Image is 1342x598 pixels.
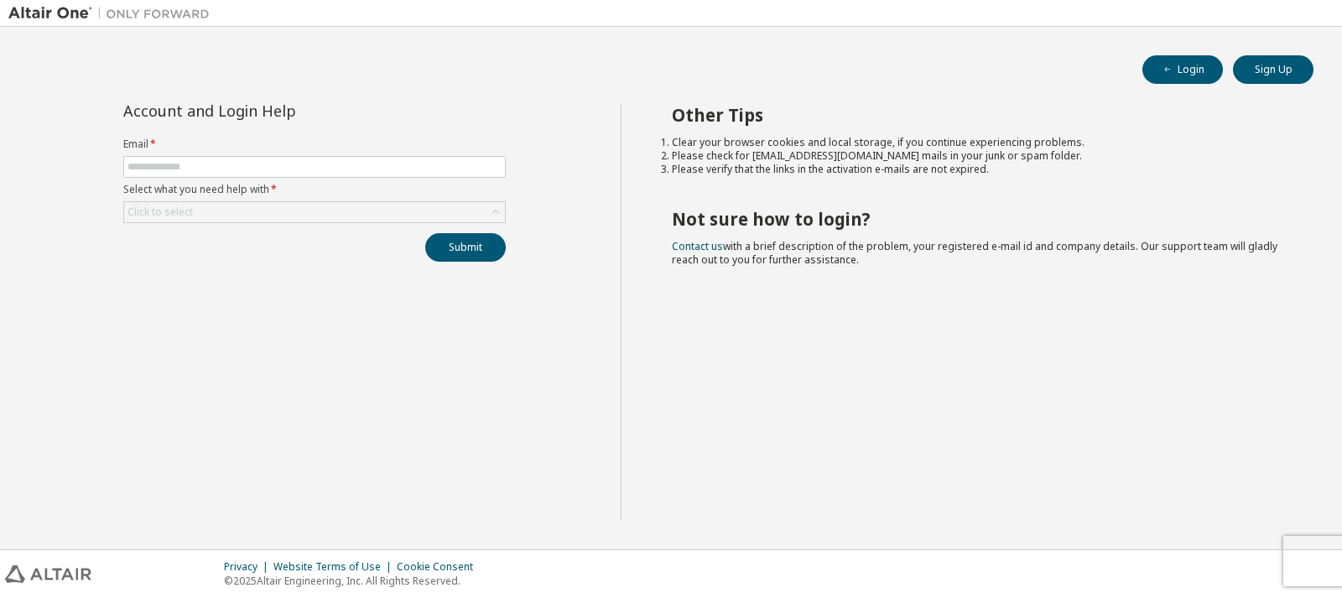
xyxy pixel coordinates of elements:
p: © 2025 Altair Engineering, Inc. All Rights Reserved. [224,574,483,588]
label: Email [123,138,506,151]
li: Please verify that the links in the activation e-mails are not expired. [672,163,1284,176]
button: Sign Up [1233,55,1313,84]
div: Website Terms of Use [273,560,397,574]
img: Altair One [8,5,218,22]
img: altair_logo.svg [5,565,91,583]
li: Please check for [EMAIL_ADDRESS][DOMAIN_NAME] mails in your junk or spam folder. [672,149,1284,163]
label: Select what you need help with [123,183,506,196]
div: Cookie Consent [397,560,483,574]
div: Click to select [127,205,193,219]
div: Click to select [124,202,505,222]
li: Clear your browser cookies and local storage, if you continue experiencing problems. [672,136,1284,149]
h2: Other Tips [672,104,1284,126]
a: Contact us [672,239,723,253]
button: Submit [425,233,506,262]
span: with a brief description of the problem, your registered e-mail id and company details. Our suppo... [672,239,1277,267]
h2: Not sure how to login? [672,208,1284,230]
div: Privacy [224,560,273,574]
button: Login [1142,55,1223,84]
div: Account and Login Help [123,104,429,117]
